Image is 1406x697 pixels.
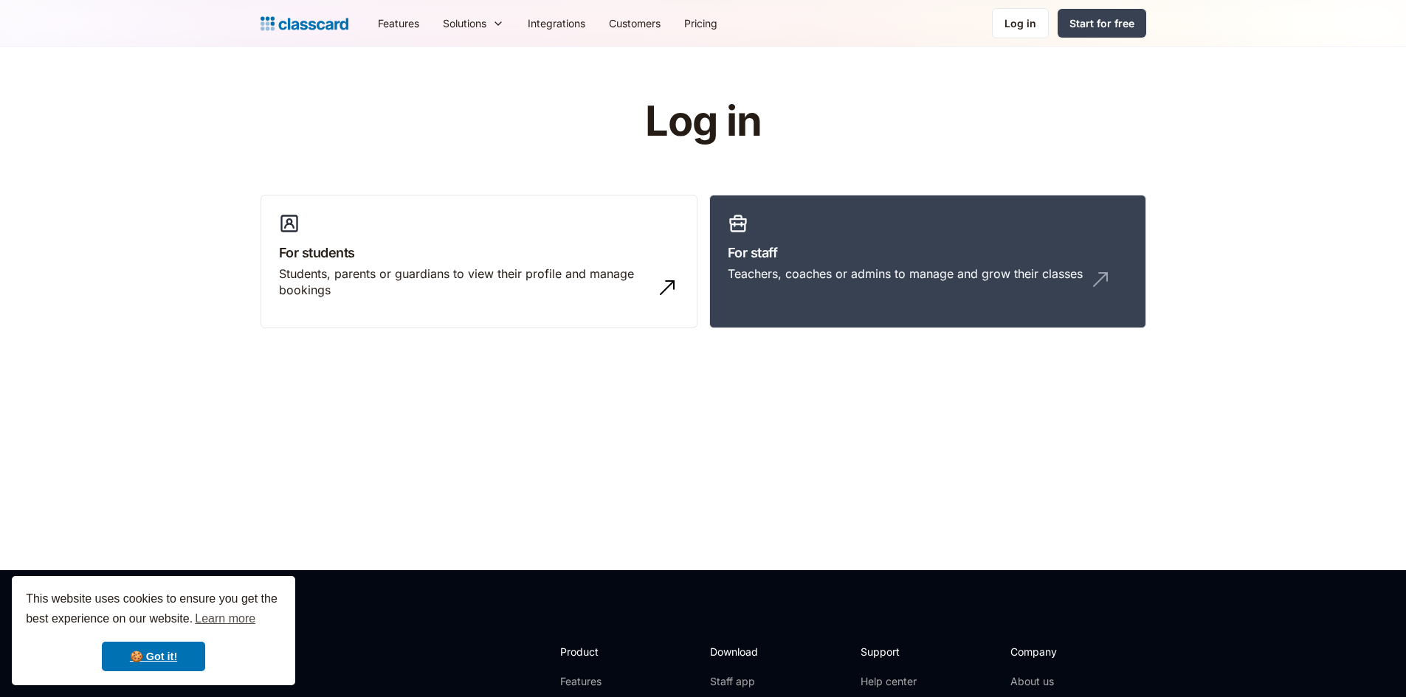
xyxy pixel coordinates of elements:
[431,7,516,40] div: Solutions
[12,576,295,685] div: cookieconsent
[1010,674,1109,689] a: About us
[1004,15,1036,31] div: Log in
[709,195,1146,329] a: For staffTeachers, coaches or admins to manage and grow their classes
[1069,15,1134,31] div: Start for free
[728,243,1128,263] h3: For staff
[992,8,1049,38] a: Log in
[193,608,258,630] a: learn more about cookies
[861,644,920,659] h2: Support
[366,7,431,40] a: Features
[443,15,486,31] div: Solutions
[861,674,920,689] a: Help center
[728,266,1083,282] div: Teachers, coaches or admins to manage and grow their classes
[1010,644,1109,659] h2: Company
[26,590,281,630] span: This website uses cookies to ensure you get the best experience on our website.
[469,99,937,145] h1: Log in
[710,674,771,689] a: Staff app
[710,644,771,659] h2: Download
[560,644,639,659] h2: Product
[102,642,205,671] a: dismiss cookie message
[516,7,597,40] a: Integrations
[261,13,348,34] a: home
[261,195,697,329] a: For studentsStudents, parents or guardians to view their profile and manage bookings
[279,243,679,263] h3: For students
[1058,9,1146,38] a: Start for free
[672,7,729,40] a: Pricing
[279,266,649,299] div: Students, parents or guardians to view their profile and manage bookings
[597,7,672,40] a: Customers
[560,674,639,689] a: Features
